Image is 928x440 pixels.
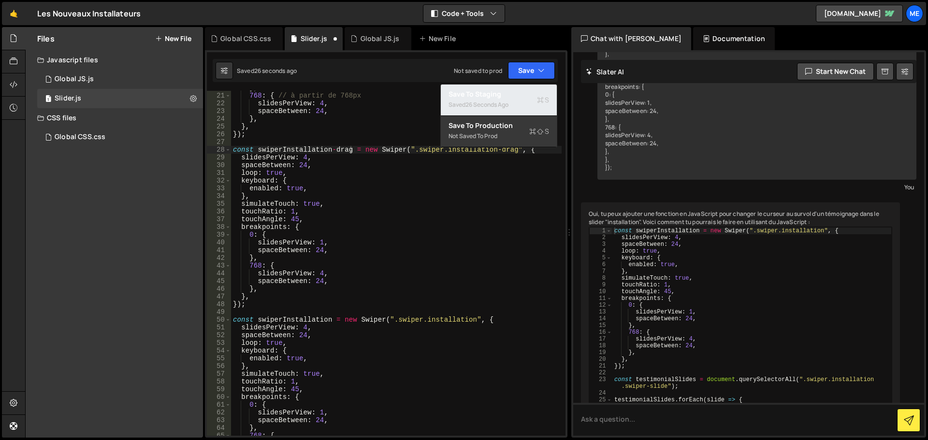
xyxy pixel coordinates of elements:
[207,161,231,169] div: 30
[207,300,231,308] div: 48
[590,356,612,363] div: 20
[590,390,612,397] div: 24
[207,254,231,262] div: 42
[207,308,231,316] div: 49
[26,50,203,70] div: Javascript files
[590,282,612,288] div: 9
[590,248,612,255] div: 4
[207,99,231,107] div: 22
[590,288,612,295] div: 10
[301,34,327,43] div: Slider.js
[590,295,612,302] div: 11
[207,277,231,285] div: 45
[590,309,612,315] div: 13
[207,185,231,192] div: 33
[207,208,231,215] div: 36
[454,67,502,75] div: Not saved to prod
[207,146,231,154] div: 28
[207,192,231,200] div: 34
[207,154,231,161] div: 29
[207,432,231,440] div: 65
[590,315,612,322] div: 14
[55,94,81,103] div: Slider.js
[207,409,231,416] div: 62
[207,215,231,223] div: 37
[207,123,231,130] div: 25
[207,355,231,362] div: 55
[55,133,105,142] div: Global CSS.css
[37,33,55,44] h2: Files
[207,331,231,339] div: 52
[207,231,231,239] div: 39
[361,34,400,43] div: Global JS.js
[441,116,557,147] button: Save to ProductionS Not saved to prod
[590,261,612,268] div: 6
[590,275,612,282] div: 8
[207,115,231,123] div: 24
[590,227,612,234] div: 1
[906,5,923,22] a: Me
[37,128,203,147] div: 17208/47601.css
[207,362,231,370] div: 56
[441,85,557,116] button: Save to StagingS Saved26 seconds ago
[207,223,231,231] div: 38
[537,95,549,105] span: S
[590,376,612,390] div: 23
[797,63,874,80] button: Start new chat
[207,285,231,293] div: 46
[207,107,231,115] div: 23
[237,67,297,75] div: Saved
[590,349,612,356] div: 19
[600,182,914,192] div: You
[590,397,612,403] div: 25
[207,424,231,432] div: 64
[207,130,231,138] div: 26
[37,70,203,89] div: 17208/47595.js
[590,241,612,248] div: 3
[590,234,612,241] div: 2
[207,416,231,424] div: 63
[207,393,231,401] div: 60
[207,92,231,99] div: 21
[2,2,26,25] a: 🤙
[155,35,191,43] button: New File
[207,324,231,331] div: 51
[590,363,612,369] div: 21
[590,322,612,329] div: 15
[207,347,231,355] div: 54
[207,370,231,378] div: 57
[207,200,231,208] div: 35
[207,177,231,185] div: 32
[816,5,903,22] a: [DOMAIN_NAME]
[207,378,231,385] div: 58
[508,62,555,79] button: Save
[590,302,612,309] div: 12
[207,293,231,300] div: 47
[55,75,94,84] div: Global JS.js
[423,5,505,22] button: Code + Tools
[207,385,231,393] div: 59
[590,329,612,336] div: 16
[590,255,612,261] div: 5
[590,369,612,376] div: 22
[207,339,231,347] div: 53
[571,27,691,50] div: Chat with [PERSON_NAME]
[449,130,549,142] div: Not saved to prod
[449,99,549,111] div: Saved
[207,169,231,177] div: 31
[449,121,549,130] div: Save to Production
[465,100,508,109] div: 26 seconds ago
[419,34,460,43] div: New File
[449,89,549,99] div: Save to Staging
[693,27,775,50] div: Documentation
[529,127,549,136] span: S
[26,108,203,128] div: CSS files
[207,316,231,324] div: 50
[254,67,297,75] div: 26 seconds ago
[207,262,231,270] div: 43
[207,246,231,254] div: 41
[220,34,271,43] div: Global CSS.css
[37,8,141,19] div: Les Nouveaux Installateurs
[590,342,612,349] div: 18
